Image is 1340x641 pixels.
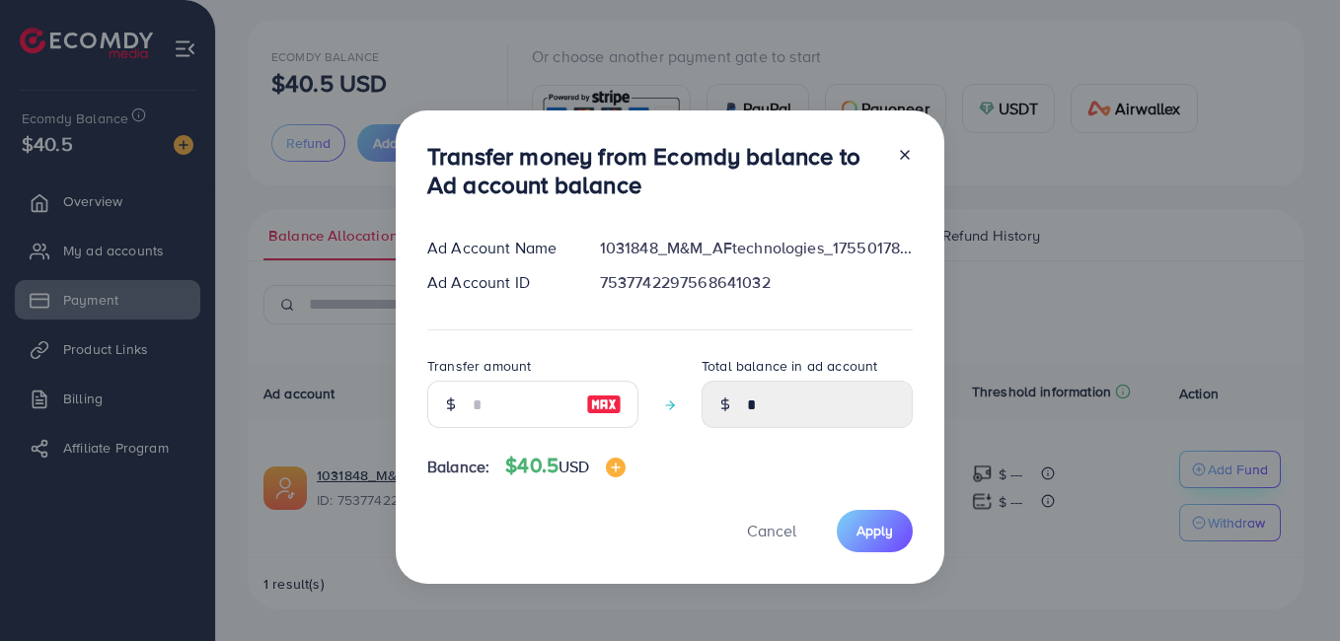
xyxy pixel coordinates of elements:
[747,520,796,541] span: Cancel
[856,521,893,540] span: Apply
[584,271,929,294] div: 7537742297568641032
[427,142,881,199] h3: Transfer money from Ecomdy balance to Ad account balance
[702,356,877,376] label: Total balance in ad account
[411,271,584,294] div: Ad Account ID
[505,454,625,478] h4: $40.5
[722,510,821,552] button: Cancel
[586,392,622,416] img: image
[606,458,626,477] img: image
[411,237,584,259] div: Ad Account Name
[1256,552,1325,626] iframe: Chat
[837,510,913,552] button: Apply
[427,456,489,478] span: Balance:
[427,356,531,376] label: Transfer amount
[584,237,929,259] div: 1031848_M&M_AFtechnologies_1755017813449
[558,456,589,477] span: USD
